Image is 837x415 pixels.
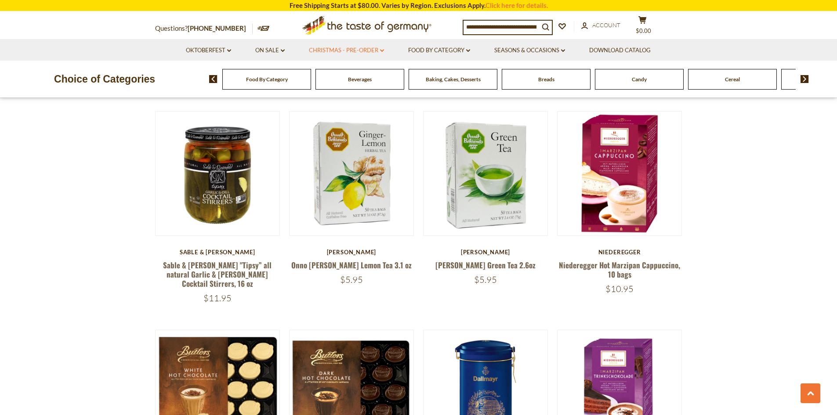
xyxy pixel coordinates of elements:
img: Onno Behrends Green Tea 2.6oz [424,112,548,236]
a: Christmas - PRE-ORDER [309,46,384,55]
a: [PERSON_NAME] Green Tea 2.6oz [435,260,536,271]
a: Food By Category [246,76,288,83]
img: Niederegger Hot Marzipan Cappuccino, 10 bags [558,112,682,236]
span: $5.95 [340,274,363,285]
div: Sable & [PERSON_NAME] [155,249,280,256]
span: $10.95 [605,283,634,294]
a: Breads [538,76,554,83]
a: Baking, Cakes, Desserts [426,76,481,83]
div: [PERSON_NAME] [289,249,414,256]
span: $5.95 [474,274,497,285]
img: next arrow [801,75,809,83]
a: Candy [632,76,647,83]
a: [PHONE_NUMBER] [188,24,246,32]
a: Sable & [PERSON_NAME] "Tipsy” all natural Garlic & [PERSON_NAME] Cocktail Stirrers, 16 oz [163,260,272,289]
div: Niederegger [557,249,682,256]
a: On Sale [255,46,285,55]
a: Food By Category [408,46,470,55]
a: Onno [PERSON_NAME] Lemon Tea 3.1 oz [291,260,412,271]
a: Seasons & Occasions [494,46,565,55]
img: Sable & Rosenfeld "Tipsy” all natural Garlic & Dill Cocktail Stirrers, 16 oz [156,112,280,236]
a: Click here for details. [486,1,548,9]
a: Beverages [348,76,372,83]
img: previous arrow [209,75,217,83]
a: Niederegger Hot Marzipan Cappuccino, 10 bags [559,260,680,280]
a: Cereal [725,76,740,83]
button: $0.00 [630,16,656,38]
a: Download Catalog [589,46,651,55]
img: Onno Behrends Ginger Lemon Tea 3.1 oz [290,112,414,236]
span: $0.00 [636,27,651,34]
a: Account [581,21,620,30]
span: Account [592,22,620,29]
span: $11.95 [203,292,232,303]
div: [PERSON_NAME] [423,249,548,256]
p: Questions? [155,23,253,34]
a: Oktoberfest [186,46,231,55]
